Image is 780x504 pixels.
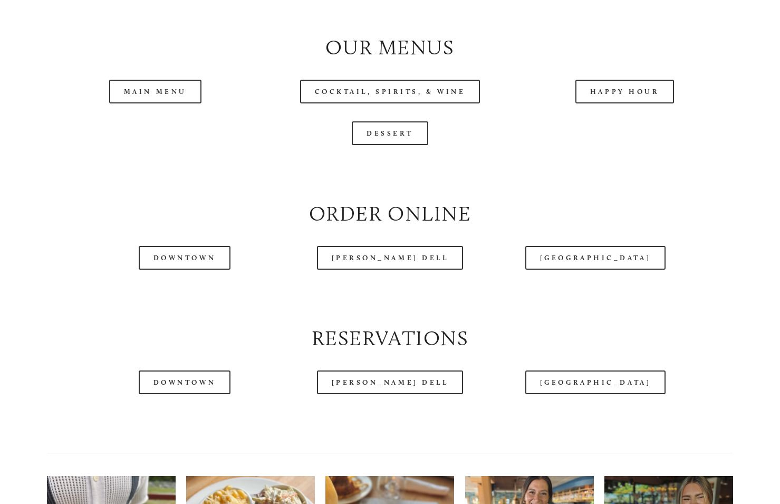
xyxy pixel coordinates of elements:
h2: Order Online [47,199,734,228]
a: Downtown [139,370,230,394]
a: [GEOGRAPHIC_DATA] [525,246,666,270]
a: Downtown [139,246,230,270]
a: Main Menu [109,80,201,103]
a: Cocktail, Spirits, & Wine [300,80,480,103]
a: [PERSON_NAME] Dell [317,370,464,394]
a: [GEOGRAPHIC_DATA] [525,370,666,394]
a: Dessert [352,121,428,145]
a: [PERSON_NAME] Dell [317,246,464,270]
h2: Reservations [47,324,734,353]
a: Happy Hour [575,80,675,103]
